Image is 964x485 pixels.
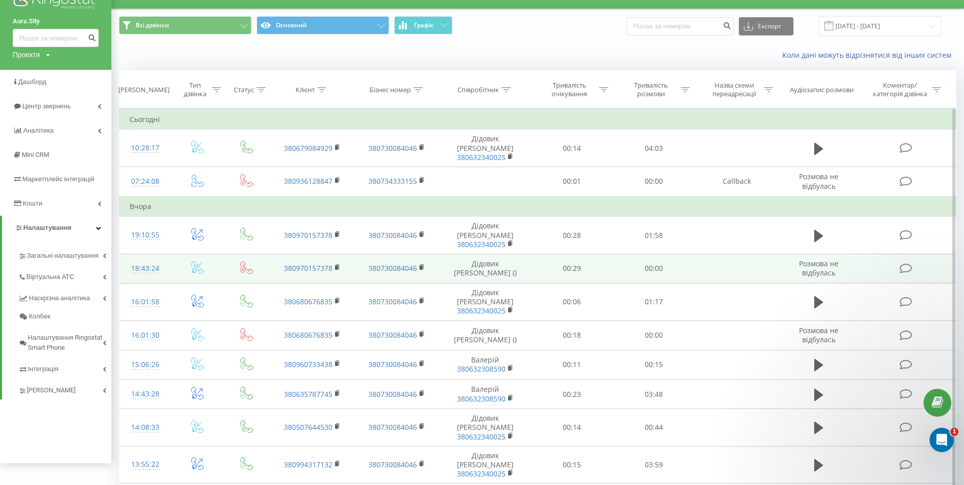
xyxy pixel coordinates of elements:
td: Валерій [439,380,531,409]
a: 380970157378 [284,230,332,240]
a: 380730084046 [368,263,417,273]
div: 18:43:24 [130,259,161,278]
a: 380734333155 [368,176,417,186]
div: Клієнт [296,86,315,94]
a: 380936128847 [284,176,332,186]
td: Валерій [439,350,531,379]
td: Дідовик [PERSON_NAME] [439,446,531,483]
a: 380632308590 [457,364,506,374]
iframe: Intercom live chat [930,428,954,452]
a: 380730084046 [368,143,417,153]
td: 04:03 [613,130,694,167]
span: Налаштування [23,224,71,231]
td: Дідовик [PERSON_NAME] [439,284,531,321]
div: 10:28:17 [130,138,161,158]
span: Розмова не відбулась [799,259,839,277]
a: 380960733438 [284,359,332,369]
a: 380635787745 [284,389,332,399]
a: 380632340025 [457,152,506,162]
a: 380632340025 [457,239,506,249]
button: Графік [394,16,452,34]
div: [PERSON_NAME] [118,86,170,94]
a: Загальні налаштування [18,244,111,265]
div: Співробітник [457,86,499,94]
td: 01:17 [613,284,694,321]
a: Наскрізна аналітика [18,286,111,307]
td: 00:00 [613,167,694,196]
span: 1 [950,428,958,436]
td: Дідовик [PERSON_NAME] [439,130,531,167]
div: Аудіозапис розмови [790,86,854,94]
a: 380730084046 [368,389,417,399]
a: Віртуальна АТС [18,265,111,286]
td: Callback [694,167,779,196]
span: Аналiтика [23,127,54,134]
td: 00:28 [531,217,612,254]
span: Загальні налаштування [27,251,99,261]
a: Колбек [18,307,111,326]
a: 380507644530 [284,422,332,432]
td: 03:48 [613,380,694,409]
a: 380632340025 [457,469,506,478]
div: Тип дзвінка [181,81,209,98]
a: 380730084046 [368,359,417,369]
input: Пошук за номером [626,17,734,35]
td: Вчора [119,196,956,217]
a: 380730084046 [368,460,417,469]
td: Дідовик [PERSON_NAME] [439,217,531,254]
a: 380632340025 [457,432,506,441]
div: Бізнес номер [369,86,411,94]
div: Проекти [13,50,40,60]
td: Дідовик [PERSON_NAME] () [439,254,531,283]
a: Інтеграція [18,357,111,378]
td: 00:18 [531,320,612,350]
td: 00:29 [531,254,612,283]
a: [PERSON_NAME] [18,378,111,399]
button: Експорт [739,17,793,35]
td: 00:06 [531,284,612,321]
div: 16:01:30 [130,326,161,345]
span: Графік [414,22,434,29]
a: 380970157378 [284,263,332,273]
td: 00:01 [531,167,612,196]
td: Дідовик [PERSON_NAME] [439,409,531,447]
td: 01:58 [613,217,694,254]
button: Всі дзвінки [119,16,252,34]
td: 00:14 [531,130,612,167]
td: 00:00 [613,320,694,350]
div: Тривалість очікування [542,81,597,98]
span: Налаштування Ringostat Smart Phone [28,333,103,353]
span: Наскрізна аналітика [29,293,90,303]
div: 16:01:58 [130,292,161,312]
div: Коментар/категорія дзвінка [870,81,930,98]
span: Кошти [23,199,42,207]
span: Колбек [29,311,50,321]
div: 15:06:26 [130,355,161,375]
button: Основний [257,16,389,34]
span: [PERSON_NAME] [27,385,75,395]
a: 380680676835 [284,330,332,340]
a: Налаштування Ringostat Smart Phone [18,326,111,357]
div: 14:43:28 [130,384,161,404]
div: 07:24:08 [130,172,161,191]
span: Інтеграція [28,364,58,374]
td: Дідовик [PERSON_NAME] () [439,320,531,350]
a: 380680676835 [284,297,332,306]
td: 03:59 [613,446,694,483]
td: 00:15 [613,350,694,379]
td: 00:00 [613,254,694,283]
a: Коли дані можуть відрізнятися вiд інших систем [782,50,956,60]
div: 19:10:55 [130,225,161,245]
span: Всі дзвінки [136,21,169,29]
a: 380632340025 [457,306,506,315]
td: 00:11 [531,350,612,379]
a: 380994317132 [284,460,332,469]
span: Дашборд [18,78,47,86]
div: Статус [234,86,254,94]
span: Mini CRM [22,151,49,158]
a: 380730084046 [368,230,417,240]
span: Розмова не відбулась [799,172,839,190]
a: 380730084046 [368,297,417,306]
span: Центр звернень [22,102,71,110]
div: Тривалість розмови [624,81,678,98]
